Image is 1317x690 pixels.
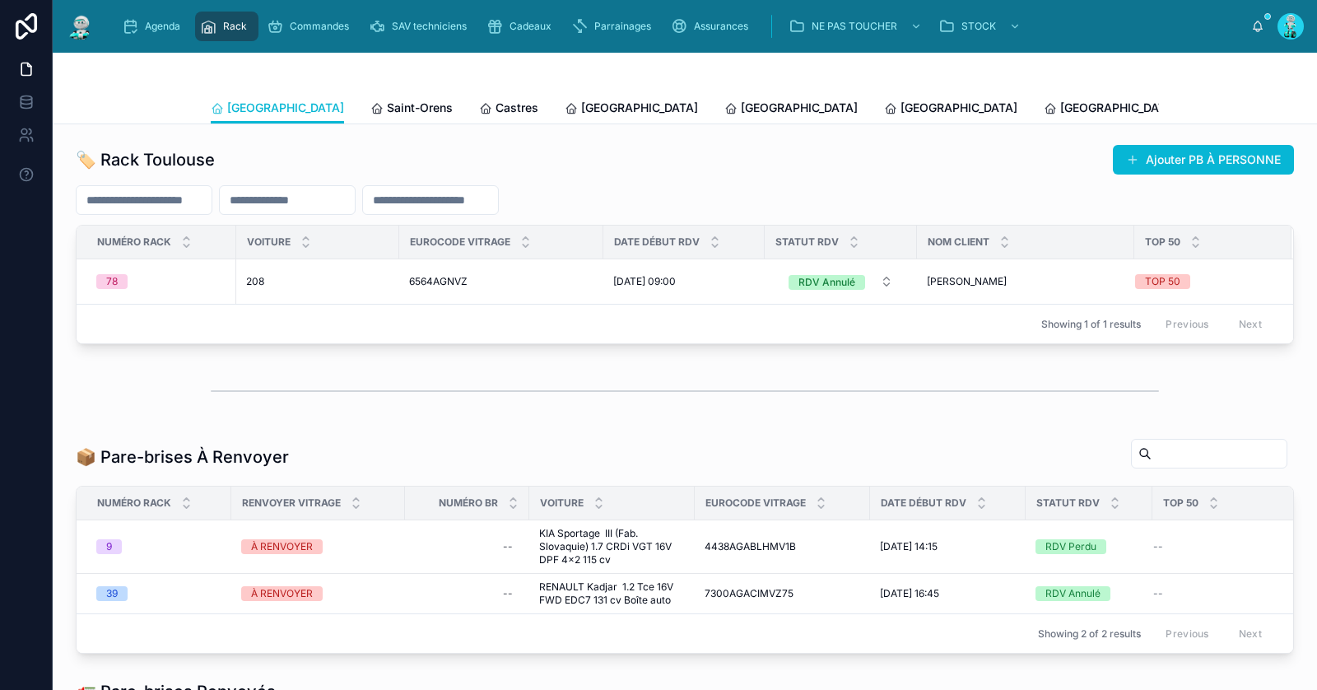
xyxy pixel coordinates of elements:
span: Date Début RDV [881,497,966,510]
span: Assurances [694,20,748,33]
div: -- [503,587,513,600]
a: 208 [246,275,389,288]
div: À RENVOYER [251,586,313,601]
span: Statut RDV [775,235,839,249]
a: [GEOGRAPHIC_DATA] [1044,93,1177,126]
span: 208 [246,275,264,288]
span: [DATE] 09:00 [613,275,676,288]
a: 6564AGNVZ [409,275,593,288]
a: 4438AGABLHMV1B [705,540,860,553]
span: 4438AGABLHMV1B [705,540,796,553]
a: [GEOGRAPHIC_DATA] [884,93,1017,126]
span: [GEOGRAPHIC_DATA] [741,100,858,116]
a: [GEOGRAPHIC_DATA] [565,93,698,126]
div: RDV Annulé [1045,586,1101,601]
span: [DATE] 16:45 [880,587,939,600]
span: Date Début RDV [614,235,700,249]
a: -- [1153,540,1284,553]
span: [GEOGRAPHIC_DATA] [581,100,698,116]
a: RDV Annulé [1035,586,1142,601]
a: Parrainages [566,12,663,41]
a: [PERSON_NAME] [927,275,1124,288]
a: [DATE] 09:00 [613,275,755,288]
div: -- [503,540,513,553]
span: Statut RDV [1036,497,1100,510]
a: Rack [195,12,258,41]
a: 39 [96,586,221,601]
span: Eurocode Vitrage [410,235,510,249]
span: [GEOGRAPHIC_DATA] [227,100,344,116]
span: TOP 50 [1145,235,1180,249]
span: Numéro Rack [97,235,171,249]
div: 9 [106,539,112,554]
a: -- [415,580,519,607]
a: À RENVOYER [241,539,395,554]
h1: 📦 Pare-brises À Renvoyer [76,445,289,469]
span: -- [1153,587,1163,600]
a: [DATE] 14:15 [880,540,1016,553]
a: Agenda [117,12,192,41]
a: 78 [96,274,226,289]
a: Saint-Orens [370,93,453,126]
span: [GEOGRAPHIC_DATA] [1060,100,1177,116]
span: Nom Client [928,235,989,249]
div: À RENVOYER [251,539,313,554]
div: TOP 50 [1145,274,1180,289]
a: -- [1153,587,1284,600]
span: [PERSON_NAME] [927,275,1007,288]
span: Numéro BR [439,497,498,510]
div: 78 [106,274,118,289]
div: scrollable content [109,8,1251,44]
a: RENAULT Kadjar 1.2 Tce 16V FWD EDC7 131 cv Boîte auto [539,580,685,607]
div: RDV Perdu [1045,539,1096,554]
a: 7300AGACIMVZ75 [705,587,860,600]
span: STOCK [961,20,996,33]
img: App logo [66,13,95,40]
a: 9 [96,539,221,554]
a: [GEOGRAPHIC_DATA] [211,93,344,124]
a: TOP 50 [1135,274,1272,289]
span: Numéro Rack [97,497,171,510]
a: Castres [479,93,538,126]
span: 7300AGACIMVZ75 [705,587,793,600]
span: -- [1153,540,1163,553]
a: NE PAS TOUCHER [784,12,930,41]
span: Parrainages [594,20,651,33]
a: STOCK [933,12,1029,41]
span: Agenda [145,20,180,33]
a: Cadeaux [482,12,563,41]
a: SAV techniciens [364,12,478,41]
span: NE PAS TOUCHER [812,20,897,33]
button: Ajouter PB À PERSONNE [1113,145,1294,175]
a: [DATE] 16:45 [880,587,1016,600]
div: RDV Annulé [798,275,855,290]
span: Showing 2 of 2 results [1038,627,1141,641]
button: Select Button [775,267,906,296]
span: Renvoyer Vitrage [242,497,341,510]
span: Rack [223,20,247,33]
span: Saint-Orens [387,100,453,116]
span: Voiture [247,235,291,249]
div: 39 [106,586,118,601]
span: Cadeaux [510,20,551,33]
a: À RENVOYER [241,586,395,601]
span: 6564AGNVZ [409,275,468,288]
a: KIA Sportage III (Fab. Slovaquie) 1.7 CRDi VGT 16V DPF 4x2 115 cv [539,527,685,566]
a: Assurances [666,12,760,41]
a: RDV Perdu [1035,539,1142,554]
h1: 🏷️ Rack Toulouse [76,148,215,171]
a: Select Button [775,266,907,297]
span: Showing 1 of 1 results [1041,318,1141,331]
span: Eurocode Vitrage [705,497,806,510]
span: TOP 50 [1163,497,1198,510]
a: -- [415,534,519,560]
a: Commandes [262,12,361,41]
a: [GEOGRAPHIC_DATA] [724,93,858,126]
span: SAV techniciens [392,20,467,33]
span: [GEOGRAPHIC_DATA] [900,100,1017,116]
span: [DATE] 14:15 [880,540,938,553]
span: Voiture [540,497,584,510]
